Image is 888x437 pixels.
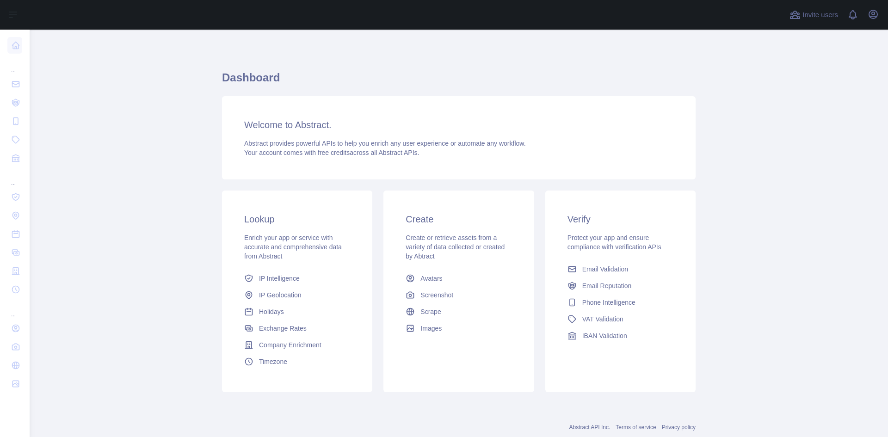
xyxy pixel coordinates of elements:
[244,140,526,147] span: Abstract provides powerful APIs to help you enrich any user experience or automate any workflow.
[420,274,442,283] span: Avatars
[244,149,419,156] span: Your account comes with across all Abstract APIs.
[406,213,512,226] h3: Create
[7,300,22,318] div: ...
[582,331,627,340] span: IBAN Validation
[240,287,354,303] a: IP Geolocation
[7,55,22,74] div: ...
[564,311,677,327] a: VAT Validation
[402,303,515,320] a: Scrape
[569,424,610,431] a: Abstract API Inc.
[406,234,505,260] span: Create or retrieve assets from a variety of data collected or created by Abtract
[244,213,350,226] h3: Lookup
[788,7,840,22] button: Invite users
[259,340,321,350] span: Company Enrichment
[240,303,354,320] a: Holidays
[567,234,661,251] span: Protect your app and ensure compliance with verification APIs
[259,290,302,300] span: IP Geolocation
[564,261,677,277] a: Email Validation
[582,281,632,290] span: Email Reputation
[240,337,354,353] a: Company Enrichment
[420,307,441,316] span: Scrape
[564,294,677,311] a: Phone Intelligence
[259,307,284,316] span: Holidays
[802,10,838,20] span: Invite users
[259,357,287,366] span: Timezone
[662,424,696,431] a: Privacy policy
[582,265,628,274] span: Email Validation
[244,234,342,260] span: Enrich your app or service with accurate and comprehensive data from Abstract
[240,320,354,337] a: Exchange Rates
[564,327,677,344] a: IBAN Validation
[402,270,515,287] a: Avatars
[402,320,515,337] a: Images
[240,353,354,370] a: Timezone
[222,70,696,92] h1: Dashboard
[616,424,656,431] a: Terms of service
[259,324,307,333] span: Exchange Rates
[582,298,635,307] span: Phone Intelligence
[259,274,300,283] span: IP Intelligence
[244,118,673,131] h3: Welcome to Abstract.
[567,213,673,226] h3: Verify
[402,287,515,303] a: Screenshot
[420,324,442,333] span: Images
[240,270,354,287] a: IP Intelligence
[564,277,677,294] a: Email Reputation
[7,168,22,187] div: ...
[318,149,350,156] span: free credits
[420,290,453,300] span: Screenshot
[582,314,623,324] span: VAT Validation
